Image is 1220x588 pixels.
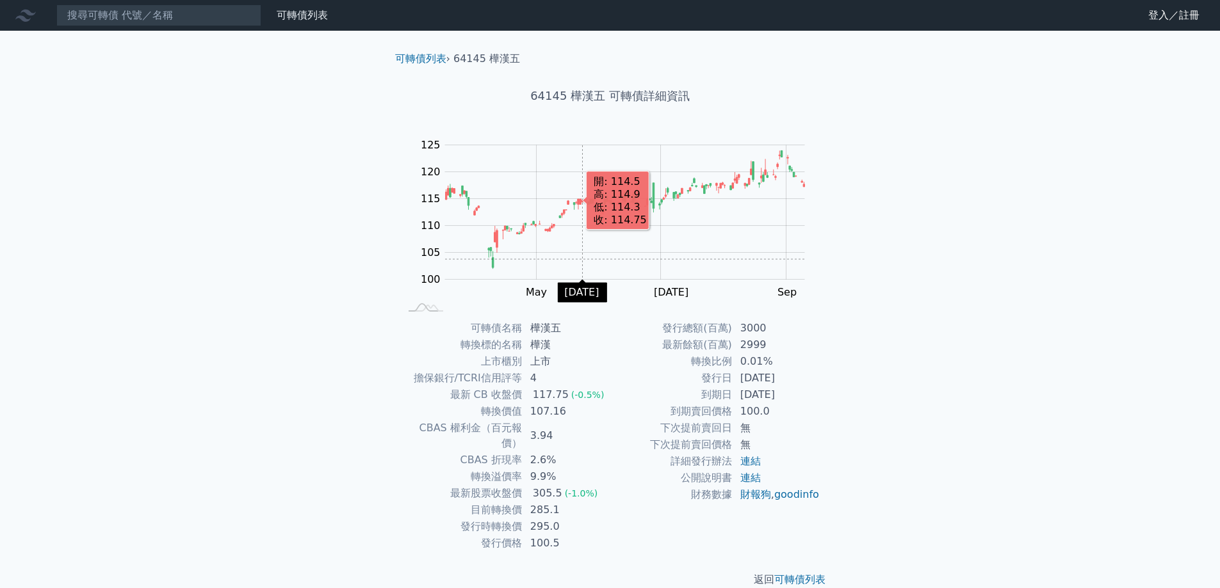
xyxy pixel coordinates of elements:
td: 下次提前賣回價格 [610,436,733,453]
td: CBAS 權利金（百元報價） [400,420,523,452]
td: 2999 [733,337,820,353]
a: 連結 [740,455,761,467]
td: 2.6% [523,452,610,468]
td: 無 [733,420,820,436]
td: 擔保銀行/TCRI信用評等 [400,370,523,386]
td: 發行日 [610,370,733,386]
td: 3000 [733,320,820,337]
input: 搜尋可轉債 代號／名稱 [56,4,261,26]
td: 到期日 [610,386,733,403]
td: 3.94 [523,420,610,452]
a: 可轉債列表 [277,9,328,21]
li: 64145 樺漢五 [453,51,520,67]
td: CBAS 折現率 [400,452,523,468]
td: 最新 CB 收盤價 [400,386,523,403]
td: 295.0 [523,518,610,535]
td: 詳細發行辦法 [610,453,733,470]
td: 4 [523,370,610,386]
td: 發行總額(百萬) [610,320,733,337]
a: 登入／註冊 [1138,5,1210,26]
td: 上市櫃別 [400,353,523,370]
li: › [395,51,450,67]
tspan: 105 [421,246,441,258]
td: 轉換溢價率 [400,468,523,485]
td: 最新餘額(百萬) [610,337,733,353]
td: , [733,486,820,503]
tspan: 110 [421,219,441,232]
tspan: [DATE] [654,286,688,298]
td: 285.1 [523,502,610,518]
span: (-0.5%) [571,390,605,400]
td: 100.5 [523,535,610,552]
tspan: 125 [421,139,441,151]
td: 轉換比例 [610,353,733,370]
span: (-1.0%) [565,488,598,498]
td: 0.01% [733,353,820,370]
td: 107.16 [523,403,610,420]
a: 財報狗 [740,488,771,500]
td: 轉換標的名稱 [400,337,523,353]
td: 樺漢五 [523,320,610,337]
td: 上市 [523,353,610,370]
td: 無 [733,436,820,453]
h1: 64145 樺漢五 可轉債詳細資訊 [385,87,836,105]
td: 100.0 [733,403,820,420]
td: 9.9% [523,468,610,485]
a: 可轉債列表 [395,52,446,65]
tspan: 100 [421,273,441,285]
div: 117.75 [530,387,571,402]
a: 連結 [740,472,761,484]
td: 樺漢 [523,337,610,353]
td: 轉換價值 [400,403,523,420]
td: 最新股票收盤價 [400,485,523,502]
td: [DATE] [733,370,820,386]
td: 發行價格 [400,535,523,552]
tspan: 115 [421,193,441,205]
td: 發行時轉換價 [400,518,523,535]
td: [DATE] [733,386,820,403]
tspan: 120 [421,166,441,178]
tspan: May [526,286,547,298]
g: Chart [414,139,824,298]
div: 305.5 [530,486,565,501]
td: 可轉債名稱 [400,320,523,337]
tspan: Sep [777,286,797,298]
p: 返回 [385,572,836,587]
td: 目前轉換價 [400,502,523,518]
a: goodinfo [774,488,819,500]
td: 財務數據 [610,486,733,503]
a: 可轉債列表 [774,573,826,585]
td: 到期賣回價格 [610,403,733,420]
td: 公開說明書 [610,470,733,486]
td: 下次提前賣回日 [610,420,733,436]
